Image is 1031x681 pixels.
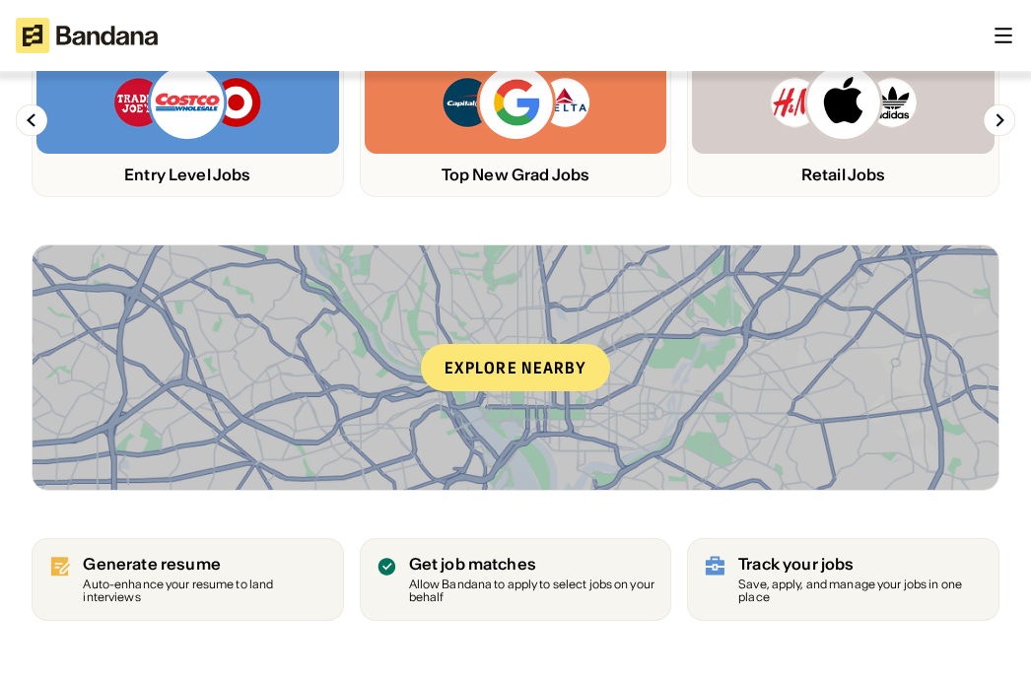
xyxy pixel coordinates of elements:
a: Bandana logoH&M, Apply, Adidas logosRetail Jobs [687,46,999,197]
div: Retail Jobs [692,166,995,184]
a: Bandana logoTrader Joe’s, Costco, Target logosEntry Level Jobs [32,46,344,197]
div: Generate resume [83,555,326,574]
a: Bandana logoCapital One, Google, Delta logosTop New Grad Jobs [360,46,672,197]
div: Save, apply, and manage your jobs in one place [738,579,983,604]
div: Entry Level Jobs [36,166,339,184]
div: Auto-enhance your resume to land interviews [83,579,326,604]
a: Generate resume Auto-enhance your resume to land interviews [32,538,344,621]
div: Allow Bandana to apply to select jobs on your behalf [409,579,655,604]
div: Track your jobs [738,555,983,574]
img: Left Arrow [16,104,47,136]
img: Bandana logotype [16,18,158,53]
a: Explore nearby [33,245,998,490]
img: Right Arrow [984,104,1015,136]
a: Track your jobs Save, apply, and manage your jobs in one place [687,538,999,621]
img: Capital One, Google, Delta logos [441,63,590,142]
div: Get job matches [409,555,655,574]
a: Get job matches Allow Bandana to apply to select jobs on your behalf [360,538,672,621]
img: H&M, Apply, Adidas logos [769,63,919,142]
div: Top New Grad Jobs [365,166,667,184]
img: Trader Joe’s, Costco, Target logos [112,63,262,142]
div: Explore nearby [421,344,610,391]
